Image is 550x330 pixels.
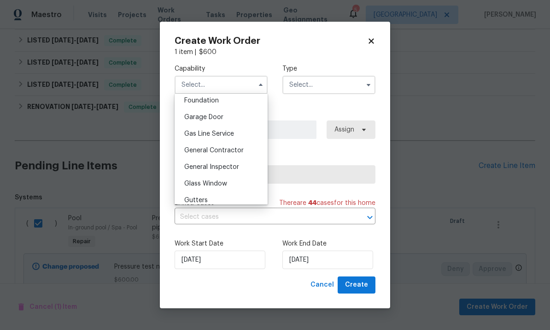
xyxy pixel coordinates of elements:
[184,131,234,137] span: Gas Line Service
[175,76,268,94] input: Select...
[279,198,375,208] span: There are case s for this home
[184,147,244,154] span: General Contractor
[182,170,368,179] span: Select trade partner
[184,97,219,104] span: Foundation
[175,251,265,269] input: M/D/YYYY
[175,210,350,224] input: Select cases
[282,64,375,73] label: Type
[175,36,367,46] h2: Create Work Order
[175,154,375,163] label: Trade Partner
[307,276,338,294] button: Cancel
[184,164,239,170] span: General Inspector
[282,76,375,94] input: Select...
[255,79,266,90] button: Hide options
[175,48,375,57] div: 1 item |
[310,279,334,291] span: Cancel
[334,125,354,134] span: Assign
[199,49,216,55] span: $ 600
[175,109,375,118] label: Work Order Manager
[282,239,375,248] label: Work End Date
[184,197,208,204] span: Gutters
[363,211,376,224] button: Open
[345,279,368,291] span: Create
[175,64,268,73] label: Capability
[308,200,316,206] span: 44
[338,276,375,294] button: Create
[184,180,227,187] span: Glass Window
[175,239,268,248] label: Work Start Date
[184,114,223,120] span: Garage Door
[282,251,373,269] input: M/D/YYYY
[363,79,374,90] button: Show options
